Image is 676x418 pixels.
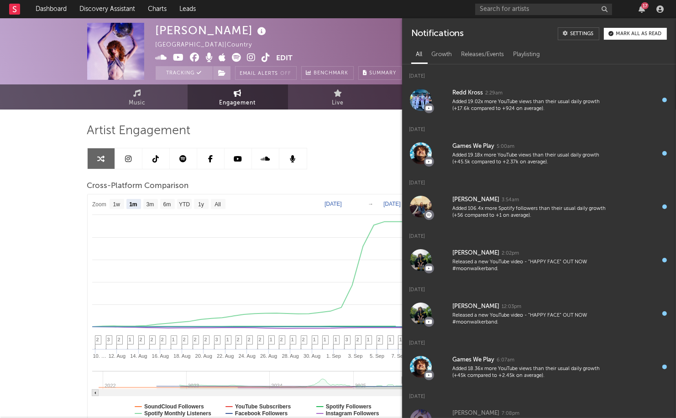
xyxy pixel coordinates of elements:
a: Engagement [188,84,288,110]
div: Added 19.18x more YouTube views than their usual daily growth (+45.5k compared to +2.37k on avera... [452,152,613,166]
span: 1 [313,337,316,342]
span: 2 [194,337,197,342]
span: 2 [248,337,251,342]
text: → [368,201,373,207]
a: Redd Kross2:29amAdded 19.02x more YouTube views than their usual daily growth (+17.6k compared to... [402,82,676,118]
span: 1 [367,337,370,342]
a: Live [288,84,388,110]
text: 7. Sep [391,353,406,359]
text: Instagram Followers [325,410,379,417]
text: 3. Sep [348,353,362,359]
text: 26. Aug [260,353,277,359]
div: Games We Play [452,355,494,366]
text: YTD [178,202,189,208]
a: Games We Play6:07amAdded 18.36x more YouTube views than their usual daily growth (+45k compared t... [402,349,676,385]
span: 3 [215,337,218,342]
span: Live [332,98,344,109]
div: Added 106.4x more Spotify followers than their usual daily growth (+56 compared to +1 on average). [452,205,613,219]
text: 18. Aug [173,353,190,359]
div: Redd Kross [452,88,483,99]
div: 12:03pm [502,303,521,310]
span: 2 [356,337,359,342]
a: Audience [388,84,489,110]
button: 17 [639,5,645,13]
text: 1w [113,202,120,208]
div: Added 18.36x more YouTube views than their usual daily growth (+45k compared to +2.45k on average). [452,366,613,380]
text: Spotify Followers [325,403,371,410]
div: [PERSON_NAME] [452,301,499,312]
text: 28. Aug [282,353,299,359]
text: SoundCloud Followers [144,403,204,410]
div: [DATE] [402,64,676,82]
span: 1 [324,337,326,342]
div: Games We Play [452,141,494,152]
div: 2:29am [485,90,503,97]
div: 3:54am [502,197,519,204]
div: Releases/Events [456,47,508,63]
button: Tracking [156,66,213,80]
span: Summary [370,71,397,76]
span: 1 [335,337,337,342]
text: 5. Sep [370,353,384,359]
span: 1 [389,337,392,342]
text: 16. Aug [152,353,168,359]
span: 2 [204,337,207,342]
div: 5:00am [497,143,514,150]
text: 30. Aug [303,353,320,359]
em: Off [281,71,292,76]
span: Music [129,98,146,109]
div: Growth [427,47,456,63]
div: 17 [641,2,649,9]
span: Benchmark [314,68,349,79]
span: 2 [161,337,164,342]
text: 10. … [93,353,106,359]
div: Notifications [411,27,464,40]
text: 14. Aug [130,353,147,359]
text: 20. Aug [195,353,212,359]
span: 1 [226,337,229,342]
text: 12. Aug [108,353,125,359]
span: 2 [302,337,305,342]
span: Engagement [220,98,256,109]
div: All [411,47,427,63]
span: 3 [346,337,348,342]
span: 2 [118,337,121,342]
text: [DATE] [325,201,342,207]
div: Released a new YouTube video - “HAPPY FACE” OUT NOW #moonwalkerband. [452,312,613,326]
div: [DATE] [402,225,676,242]
button: Edit [277,53,293,64]
a: Benchmark [301,66,354,80]
div: Mark all as read [616,31,661,37]
span: 3 [107,337,110,342]
span: 2 [259,337,262,342]
text: YouTube Subscribers [235,403,291,410]
span: 1 [172,337,175,342]
div: Released a new YouTube video - “HAPPY FACE” OUT NOW #moonwalkerband. [452,259,613,273]
span: 1 [129,337,131,342]
button: Summary [358,66,402,80]
span: 2 [151,337,153,342]
a: [PERSON_NAME]2:02pmReleased a new YouTube video - “HAPPY FACE” OUT NOW #moonwalkerband. [402,242,676,278]
div: Settings [570,31,593,37]
a: Music [87,84,188,110]
div: [DATE] [402,171,676,189]
div: [PERSON_NAME] [452,194,499,205]
span: 2 [280,337,283,342]
span: 2 [237,337,240,342]
text: 1y [198,202,204,208]
a: [PERSON_NAME]12:03pmReleased a new YouTube video - “HAPPY FACE” OUT NOW #moonwalkerband. [402,296,676,331]
div: Added 19.02x more YouTube views than their usual daily growth (+17.6k compared to +924 on average). [452,99,613,113]
text: 24. Aug [238,353,255,359]
div: 6:07am [497,357,514,364]
div: Playlisting [508,47,545,63]
a: [PERSON_NAME]3:54amAdded 106.4x more Spotify followers than their usual daily growth (+56 compare... [402,189,676,225]
span: 1 [399,337,402,342]
span: 2 [378,337,381,342]
div: [GEOGRAPHIC_DATA] | Country [156,40,263,51]
input: Search for artists [475,4,612,15]
div: 2:02pm [502,250,519,257]
span: 2 [96,337,99,342]
div: [DATE] [402,278,676,296]
a: Games We Play5:00amAdded 19.18x more YouTube views than their usual daily growth (+45.5k compared... [402,136,676,171]
text: Facebook Followers [235,410,288,417]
